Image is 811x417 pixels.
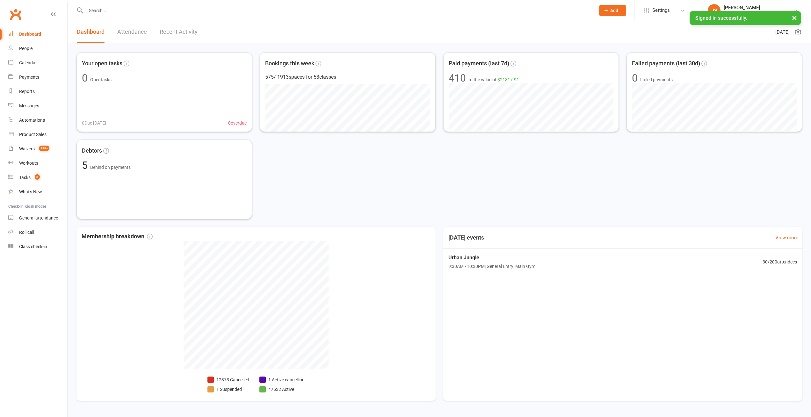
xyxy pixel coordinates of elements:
[228,119,247,126] span: 0 overdue
[443,232,489,243] h3: [DATE] events
[259,386,305,393] li: 47632 Active
[775,234,798,241] a: View more
[8,70,67,84] a: Payments
[632,59,700,68] span: Failed payments (last 30d)
[19,146,35,151] div: Waivers
[448,263,535,270] span: 9:30AM - 10:30PM | General Entry | Main Gym
[8,156,67,170] a: Workouts
[82,73,88,83] div: 0
[8,113,67,127] a: Automations
[19,46,33,51] div: People
[708,4,720,17] div: JS
[90,165,131,170] span: Behind on payments
[82,119,106,126] span: 0 Due [DATE]
[19,118,45,123] div: Automations
[19,215,58,220] div: General attendance
[468,76,519,83] span: to the value of
[8,27,67,41] a: Dashboard
[90,77,112,82] span: Open tasks
[82,59,122,68] span: Your open tasks
[19,189,42,194] div: What's New
[259,376,305,383] li: 1 Active cancelling
[19,161,38,166] div: Workouts
[82,232,153,241] span: Membership breakdown
[8,142,67,156] a: Waivers 999+
[19,132,47,137] div: Product Sales
[117,21,147,43] a: Attendance
[8,41,67,56] a: People
[724,5,793,11] div: [PERSON_NAME]
[207,376,249,383] li: 12373 Cancelled
[35,174,40,180] span: 3
[160,21,198,43] a: Recent Activity
[19,230,34,235] div: Roll call
[39,146,49,151] span: 999+
[599,5,626,16] button: Add
[8,240,67,254] a: Class kiosk mode
[8,225,67,240] a: Roll call
[8,99,67,113] a: Messages
[640,76,673,83] span: Failed payments
[652,3,670,18] span: Settings
[84,6,591,15] input: Search...
[82,146,102,155] span: Debtors
[19,75,39,80] div: Payments
[775,28,790,36] span: [DATE]
[610,8,618,13] span: Add
[19,175,31,180] div: Tasks
[724,11,793,16] div: Urban Jungle Indoor Rock Climbing
[8,6,24,22] a: Clubworx
[8,84,67,99] a: Reports
[8,185,67,199] a: What's New
[8,56,67,70] a: Calendar
[449,73,466,83] div: 410
[19,244,47,249] div: Class check-in
[497,77,519,82] span: $21817.91
[265,59,314,68] span: Bookings this week
[8,170,67,185] a: Tasks 3
[82,159,90,171] span: 5
[695,15,747,21] span: Signed in successfully.
[19,60,37,65] div: Calendar
[763,258,797,265] span: 30 / 200 attendees
[77,21,105,43] a: Dashboard
[19,32,41,37] div: Dashboard
[789,11,800,25] button: ×
[8,211,67,225] a: General attendance kiosk mode
[449,59,509,68] span: Paid payments (last 7d)
[265,73,430,81] div: 575 / 1913 spaces for 53 classes
[207,386,249,393] li: 1 Suspended
[19,103,39,108] div: Messages
[632,73,638,83] div: 0
[19,89,35,94] div: Reports
[448,254,535,262] span: Urban Jungle
[8,127,67,142] a: Product Sales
